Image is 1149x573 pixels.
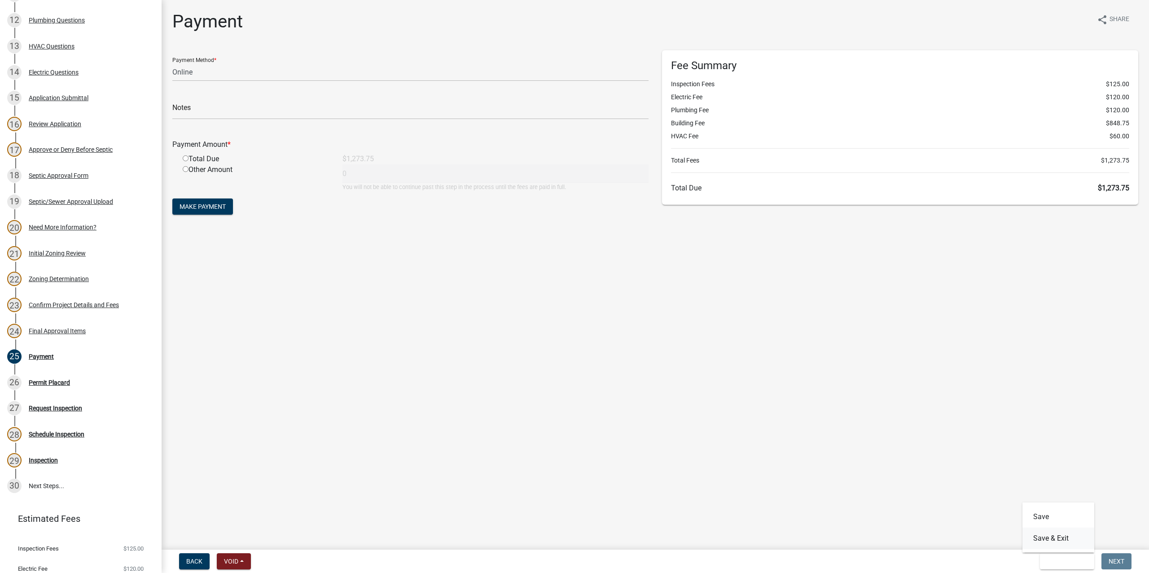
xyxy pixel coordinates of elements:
button: Back [179,553,210,569]
div: Zoning Determination [29,276,89,282]
div: 14 [7,65,22,79]
div: Other Amount [176,164,336,191]
span: Back [186,558,202,565]
div: Review Application [29,121,81,127]
span: $848.75 [1106,119,1129,128]
h6: Total Due [671,184,1129,192]
li: Plumbing Fee [671,106,1129,115]
span: Make Payment [180,203,226,210]
h1: Payment [172,11,243,32]
div: 17 [7,142,22,157]
div: 24 [7,324,22,338]
li: Total Fees [671,156,1129,165]
div: Payment [29,353,54,360]
span: Void [224,558,238,565]
div: Plumbing Questions [29,17,85,23]
li: Inspection Fees [671,79,1129,89]
div: Payment Amount [166,139,655,150]
span: $125.00 [123,546,144,551]
div: 23 [7,298,22,312]
span: $120.00 [123,566,144,572]
span: Electric Fee [18,566,48,572]
span: Next [1109,558,1124,565]
div: HVAC Questions [29,43,75,49]
span: $120.00 [1106,106,1129,115]
div: Application Submittal [29,95,88,101]
span: $1,273.75 [1101,156,1129,165]
div: Confirm Project Details and Fees [29,302,119,308]
div: 12 [7,13,22,27]
div: Septic/Sewer Approval Upload [29,198,113,205]
div: 25 [7,349,22,364]
div: Schedule Inspection [29,431,84,437]
span: $120.00 [1106,93,1129,102]
div: 16 [7,117,22,131]
div: Final Approval Items [29,328,86,334]
div: Approve or Deny Before Septic [29,146,113,153]
div: 18 [7,168,22,183]
button: Save [1022,506,1094,528]
span: $125.00 [1106,79,1129,89]
div: 22 [7,272,22,286]
button: Make Payment [172,198,233,215]
div: Request Inspection [29,405,82,411]
li: HVAC Fee [671,132,1129,141]
div: 26 [7,375,22,390]
h6: Fee Summary [671,59,1129,72]
button: Void [217,553,251,569]
div: Need More Information? [29,224,96,230]
button: Save & Exit [1022,528,1094,549]
div: 21 [7,246,22,260]
span: Share [1110,14,1129,25]
button: Save & Exit [1040,553,1094,569]
div: 13 [7,39,22,53]
div: 29 [7,453,22,467]
div: Initial Zoning Review [29,250,86,256]
i: share [1097,14,1108,25]
li: Building Fee [671,119,1129,128]
div: 19 [7,194,22,209]
div: 20 [7,220,22,234]
span: Inspection Fees [18,546,59,551]
div: 27 [7,401,22,415]
div: 30 [7,479,22,493]
li: Electric Fee [671,93,1129,102]
span: $1,273.75 [1098,184,1129,192]
div: 28 [7,427,22,441]
div: Electric Questions [29,69,79,75]
div: Inspection [29,457,58,463]
span: Save & Exit [1047,558,1082,565]
div: Septic Approval Form [29,172,88,179]
button: shareShare [1090,11,1136,28]
button: Next [1101,553,1131,569]
div: 15 [7,91,22,105]
div: Permit Placard [29,379,70,386]
div: Save & Exit [1022,502,1094,553]
div: Total Due [176,154,336,164]
a: Estimated Fees [7,510,147,528]
span: $60.00 [1110,132,1129,141]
